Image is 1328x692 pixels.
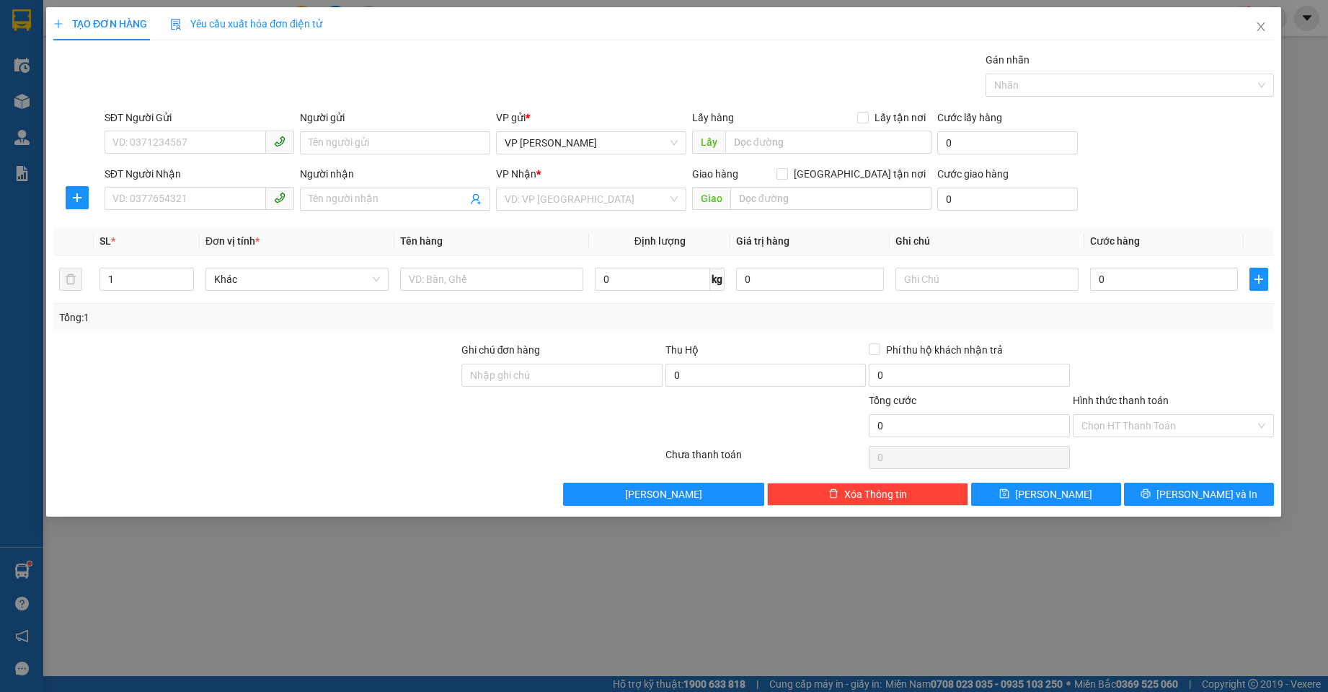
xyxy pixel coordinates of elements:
span: plus [1251,273,1268,285]
label: Hình thức thanh toán [1074,395,1169,406]
span: Đơn vị tính [205,235,260,247]
span: delete [828,489,838,500]
label: Ghi chú đơn hàng [461,344,541,356]
span: [GEOGRAPHIC_DATA] tận nơi [788,166,931,182]
input: Ghi chú đơn hàng [461,364,663,387]
span: plus [53,19,63,29]
span: Cước hàng [1091,235,1141,247]
div: Người nhận [301,166,491,182]
input: 0 [737,268,885,291]
span: close [1256,21,1267,32]
span: Định lượng [634,235,686,247]
span: user-add [471,193,482,205]
span: Xóa Thông tin [844,486,907,502]
button: [PERSON_NAME] [564,483,765,506]
label: Cước giao hàng [937,168,1009,180]
span: [PERSON_NAME] [1016,486,1093,502]
div: Chưa thanh toán [664,447,868,472]
span: phone [275,136,286,147]
button: delete [59,268,82,291]
div: SĐT Người Nhận [105,166,295,182]
input: Dọc đường [725,131,931,154]
input: Dọc đường [730,187,931,210]
span: Giao [692,187,730,210]
span: VP Nhận [497,168,537,180]
input: Cước giao hàng [937,188,1079,211]
button: plus [1250,268,1269,291]
span: Yêu cầu xuất hóa đơn điện tử [171,18,323,30]
span: phone [275,192,286,203]
div: SĐT Người Gửi [105,110,295,126]
span: save [1000,489,1010,500]
span: Khác [214,268,380,290]
img: icon [171,19,182,30]
th: Ghi chú [890,227,1085,255]
input: Ghi Chú [896,268,1079,291]
span: Giao hàng [692,168,738,180]
span: Lấy hàng [692,112,734,123]
div: Tổng: 1 [59,310,513,325]
span: kg [711,268,725,291]
button: Close [1241,7,1282,48]
span: TẠO ĐƠN HÀNG [53,18,147,30]
input: Cước lấy hàng [937,131,1079,154]
label: Gán nhãn [986,54,1030,66]
span: VP Nguyễn Quốc Trị [505,132,678,154]
button: save[PERSON_NAME] [971,483,1121,506]
button: deleteXóa Thông tin [767,483,968,506]
button: plus [66,186,89,209]
span: Lấy tận nơi [869,110,931,126]
button: printer[PERSON_NAME] và In [1124,483,1274,506]
span: Thu Hộ [665,344,699,356]
div: VP gửi [497,110,687,126]
span: SL [99,235,111,247]
label: Cước lấy hàng [937,112,1002,123]
input: VD: Bàn, Ghế [400,268,583,291]
span: [PERSON_NAME] và In [1156,486,1257,502]
span: plus [67,192,89,203]
span: Phí thu hộ khách nhận trả [881,342,1009,358]
span: Tổng cước [869,395,917,406]
span: Tên hàng [400,235,443,247]
span: [PERSON_NAME] [626,486,703,502]
div: Người gửi [301,110,491,126]
span: printer [1141,489,1151,500]
span: Lấy [692,131,725,154]
span: Giá trị hàng [737,235,790,247]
